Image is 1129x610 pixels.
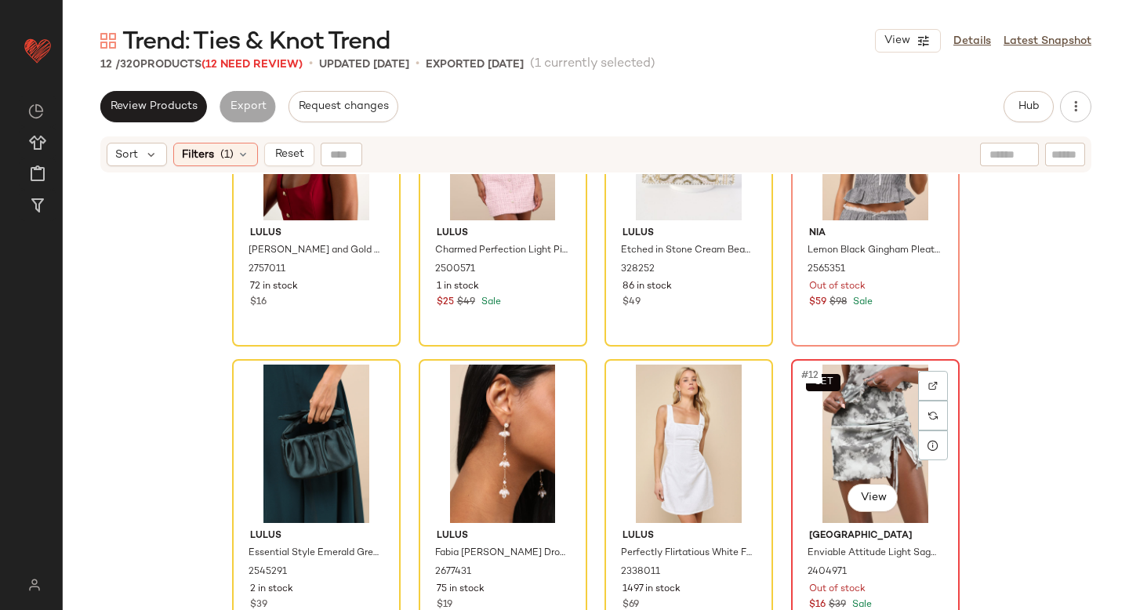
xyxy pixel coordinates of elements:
[250,227,383,241] span: Lulus
[623,280,672,294] span: 86 in stock
[621,565,660,579] span: 2338011
[809,280,866,294] span: Out of stock
[249,546,381,561] span: Essential Style Emerald Green Satin Knot Handle Clutch Bag
[437,583,485,597] span: 75 in stock
[100,59,120,71] span: 12 /
[621,546,753,561] span: Perfectly Flirtatious White Floral Jacquard Tie-Back Mini Dress
[437,227,569,241] span: Lulus
[437,280,479,294] span: 1 in stock
[437,529,569,543] span: Lulus
[249,263,285,277] span: 2757011
[928,381,938,390] img: svg%3e
[250,296,267,310] span: $16
[100,33,116,49] img: svg%3e
[249,565,287,579] span: 2545291
[289,91,398,122] button: Request changes
[808,244,940,258] span: Lemon Black Gingham Pleated Tank Top
[435,263,475,277] span: 2500571
[1004,91,1054,122] button: Hub
[250,280,298,294] span: 72 in stock
[249,244,381,258] span: [PERSON_NAME] and Gold Oversized Sunglasses
[808,546,940,561] span: Enviable Attitude Light Sage and Grey Floral Mesh Mini Skirt
[309,55,313,74] span: •
[22,34,53,66] img: heart_red.DM2ytmEG.svg
[122,27,390,58] span: Trend: Ties & Knot Trend
[850,297,873,307] span: Sale
[808,565,847,579] span: 2404971
[250,583,293,597] span: 2 in stock
[115,147,138,163] span: Sort
[238,365,395,523] img: 12221641_2545291.jpg
[457,296,475,310] span: $49
[806,374,840,391] button: SET
[182,147,214,163] span: Filters
[478,297,501,307] span: Sale
[424,365,582,523] img: 2677431_01_OM.jpg
[120,59,140,71] span: 320
[416,55,419,74] span: •
[19,579,49,591] img: svg%3e
[437,296,454,310] span: $25
[530,55,655,74] span: (1 currently selected)
[435,565,471,579] span: 2677431
[435,546,568,561] span: Fabia [PERSON_NAME] Drop Earrings
[809,296,826,310] span: $59
[319,56,409,73] p: updated [DATE]
[274,148,303,161] span: Reset
[28,103,44,119] img: svg%3e
[100,56,303,73] div: Products
[623,583,681,597] span: 1497 in stock
[859,492,886,504] span: View
[623,529,755,543] span: Lulus
[110,100,198,113] span: Review Products
[800,368,822,383] span: #12
[298,100,389,113] span: Request changes
[201,59,303,71] span: (12 Need Review)
[809,227,942,241] span: Nia
[623,296,641,310] span: $49
[849,600,872,610] span: Sale
[1018,100,1040,113] span: Hub
[928,411,938,420] img: svg%3e
[797,365,954,523] img: 11927541_2404971.jpg
[884,34,910,47] span: View
[100,91,207,122] button: Review Products
[220,147,234,163] span: (1)
[426,56,524,73] p: Exported [DATE]
[1004,33,1091,49] a: Latest Snapshot
[813,377,833,388] span: SET
[250,529,383,543] span: Lulus
[264,143,314,166] button: Reset
[808,263,845,277] span: 2565351
[623,227,755,241] span: Lulus
[621,244,753,258] span: Etched in Stone Cream Beaded Clutch
[809,529,942,543] span: [GEOGRAPHIC_DATA]
[610,365,768,523] img: 12723261_2338011.jpg
[435,244,568,258] span: Charmed Perfection Light Pink Tweed Sequin Pearl Mini Skirt
[875,29,941,53] button: View
[621,263,655,277] span: 328252
[809,583,866,597] span: Out of stock
[830,296,847,310] span: $98
[953,33,991,49] a: Details
[848,484,898,512] button: View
